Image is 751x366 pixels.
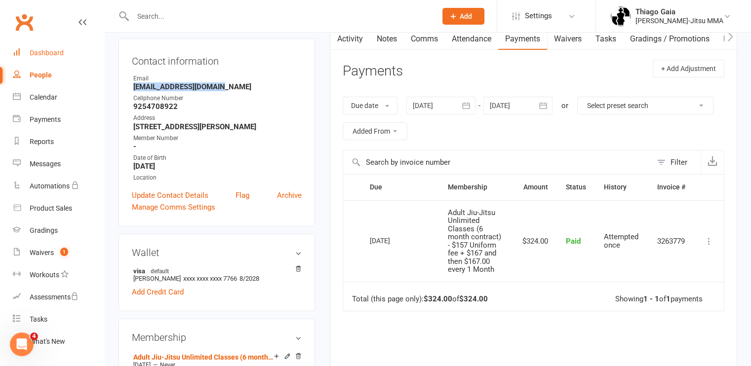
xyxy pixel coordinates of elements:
a: Messages [13,153,104,175]
h3: Membership [132,332,302,343]
h3: Contact information [132,52,302,67]
a: Tasks [13,308,104,330]
a: Dashboard [13,42,104,64]
div: Calendar [30,93,57,101]
div: Date of Birth [133,153,302,163]
th: Status [557,175,595,200]
a: Reports [13,131,104,153]
div: What's New [30,337,65,345]
a: Manage Comms Settings [132,201,215,213]
div: Thiago Gaia [635,7,723,16]
strong: 1 - 1 [643,294,659,303]
th: History [595,175,648,200]
span: Settings [525,5,552,27]
a: Product Sales [13,197,104,220]
div: Showing of payments [615,295,703,303]
a: Waivers [547,28,589,50]
div: Assessments [30,293,79,301]
a: People [13,64,104,86]
button: Added From [343,122,407,140]
a: Payments [13,109,104,131]
strong: $324.00 [459,294,488,303]
a: Add Credit Card [132,286,184,298]
div: Address [133,113,302,123]
div: Filter [671,156,687,168]
strong: [DATE] [133,162,302,171]
div: Location [133,173,302,183]
span: 1 [60,248,68,256]
strong: $324.00 [424,294,452,303]
a: Waivers 1 [13,242,104,264]
input: Search... [130,9,430,23]
span: Attempted once [604,232,638,250]
a: Tasks [589,28,623,50]
div: Gradings [30,226,58,234]
strong: visa [133,267,297,275]
div: Tasks [30,315,47,323]
button: Due date [343,97,397,114]
a: Gradings [13,220,104,242]
a: Automations [13,175,104,197]
span: 8/2028 [239,275,259,282]
span: Adult Jiu-Jitsu Unlimited Classes (6 month contract) - $157 Uniform fee + $167 and then $167.00 e... [448,208,501,274]
div: or [561,100,568,111]
div: Total (this page only): of [352,295,488,303]
div: Messages [30,160,61,168]
a: Calendar [13,86,104,109]
div: Email [133,74,302,83]
a: What's New [13,330,104,353]
td: $324.00 [514,200,557,282]
div: Waivers [30,249,54,256]
a: Gradings / Promotions [623,28,716,50]
a: Assessments [13,286,104,308]
div: People [30,71,52,79]
strong: [STREET_ADDRESS][PERSON_NAME] [133,122,302,131]
th: Amount [514,175,557,200]
div: Reports [30,138,54,146]
a: Update Contact Details [132,189,208,201]
a: Flag [236,189,249,201]
h3: Payments [343,64,403,79]
div: Workouts [30,271,59,279]
span: default [148,267,172,275]
div: Product Sales [30,204,72,212]
th: Membership [439,175,514,200]
a: Workouts [13,264,104,286]
span: 4 [30,332,38,340]
a: Comms [404,28,445,50]
a: Activity [330,28,370,50]
div: Cellphone Number [133,94,302,103]
button: Filter [652,150,701,174]
a: Notes [370,28,404,50]
a: Archive [277,189,302,201]
li: [PERSON_NAME] [132,265,302,284]
strong: - [133,142,302,151]
div: Automations [30,182,70,190]
input: Search by invoice number [343,150,652,174]
div: [PERSON_NAME]-Jitsu MMA [635,16,723,25]
h3: Wallet [132,247,302,258]
div: Member Number [133,134,302,143]
td: 3263779 [648,200,694,282]
th: Invoice # [648,175,694,200]
button: Add [442,8,484,25]
iframe: Intercom live chat [10,332,34,356]
button: + Add Adjustment [653,60,724,77]
strong: 1 [666,294,671,303]
div: [DATE] [370,233,415,248]
span: Paid [566,237,581,246]
strong: [EMAIL_ADDRESS][DOMAIN_NAME] [133,82,302,91]
th: Due [361,175,439,200]
div: Payments [30,115,61,123]
a: Adult Jiu-Jitsu Unlimited Classes (6 month contract) - $157 Uniform fee + $167 and then $167.00 e... [133,353,274,361]
img: thumb_image1620107676.png [611,6,631,26]
a: Clubworx [12,10,37,35]
strong: 9254708922 [133,102,302,111]
span: Add [460,12,472,20]
a: Attendance [445,28,498,50]
a: Payments [498,28,547,50]
span: xxxx xxxx xxxx 7766 [183,275,237,282]
div: Dashboard [30,49,64,57]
